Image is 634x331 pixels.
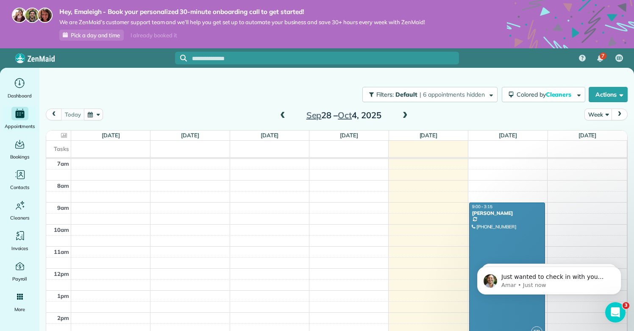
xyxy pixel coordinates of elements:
a: Bookings [3,137,36,161]
span: 12pm [54,270,69,277]
span: Colored by [517,91,574,98]
span: 10am [54,226,69,233]
span: Bookings [10,153,30,161]
a: [DATE] [578,132,597,139]
button: today [61,108,84,120]
strong: Hey, Emaleigh - Book your personalized 30-minute onboarding call to get started! [59,8,425,16]
button: Colored byCleaners [502,87,585,102]
span: Appointments [5,122,35,131]
a: Pick a day and time [59,30,124,41]
nav: Main [572,48,634,68]
span: We are ZenMaid’s customer support team and we’ll help you get set up to automate your business an... [59,19,425,26]
span: | 6 appointments hidden [420,91,485,98]
span: 3 [623,302,629,309]
button: Week [584,108,612,120]
span: Contacts [10,183,29,192]
a: Filters: Default | 6 appointments hidden [358,87,498,102]
div: [PERSON_NAME] [472,210,543,216]
span: 9am [57,204,69,211]
span: 1pm [57,292,69,299]
img: michelle-19f622bdf1676172e81f8f8fba1fb50e276960ebfe0243fe18214015130c80e4.jpg [37,8,53,23]
a: [DATE] [499,132,517,139]
span: 7 [601,53,604,59]
iframe: Intercom notifications message [464,249,634,308]
span: Cleaners [10,214,29,222]
span: 11am [54,248,69,255]
div: 7 unread notifications [591,49,609,68]
span: 8am [57,182,69,189]
a: Contacts [3,168,36,192]
span: 9:00 - 3:15 [472,204,492,209]
span: Tasks [54,145,69,152]
span: 7am [57,160,69,167]
svg: Focus search [180,55,187,61]
span: Pick a day and time [71,32,120,39]
span: More [14,305,25,314]
span: Sep [306,110,322,120]
a: Cleaners [3,198,36,222]
p: Message from Amar, sent Just now [37,33,146,40]
span: Cleaners [546,91,573,98]
a: [DATE] [181,132,199,139]
span: 2pm [57,314,69,321]
a: Appointments [3,107,36,131]
span: Invoices [11,244,28,253]
span: Dashboard [8,92,32,100]
span: EB [617,55,622,62]
a: [DATE] [102,132,120,139]
button: Focus search [175,55,187,61]
a: [DATE] [261,132,279,139]
iframe: Intercom live chat [605,302,626,323]
img: maria-72a9807cf96188c08ef61303f053569d2e2a8a1cde33d635c8a3ac13582a053d.jpg [12,8,27,23]
a: Payroll [3,259,36,283]
h2: 28 – 4, 2025 [291,111,397,120]
img: jorge-587dff0eeaa6aab1f244e6dc62b8924c3b6ad411094392a53c71c6c4a576187d.jpg [25,8,40,23]
span: Payroll [12,275,28,283]
button: next [612,108,628,120]
a: [DATE] [340,132,358,139]
div: I already booked it [125,30,182,41]
button: Actions [589,87,628,102]
span: Default [395,91,418,98]
button: Filters: Default | 6 appointments hidden [362,87,498,102]
a: Invoices [3,229,36,253]
span: Just wanted to check in with you about how things are going: Do you have any questions I can addr... [37,25,144,116]
button: prev [46,108,62,120]
span: Filters: [376,91,394,98]
a: [DATE] [420,132,438,139]
a: Dashboard [3,76,36,100]
span: Oct [338,110,352,120]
